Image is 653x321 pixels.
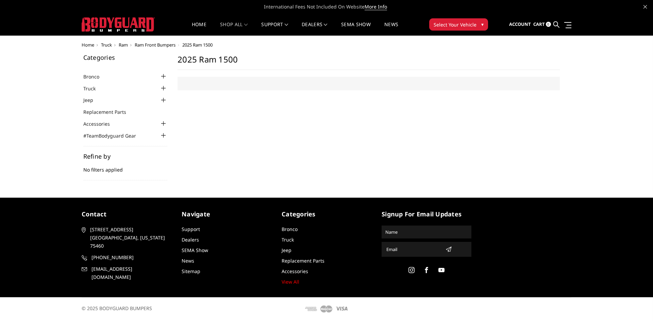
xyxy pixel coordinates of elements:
[282,236,294,243] a: Truck
[365,3,387,10] a: More Info
[135,42,175,48] a: Ram Front Bumpers
[91,253,170,262] span: [PHONE_NUMBER]
[384,22,398,35] a: News
[383,227,470,237] input: Name
[546,22,551,27] span: 0
[282,210,371,219] h5: Categories
[182,226,200,232] a: Support
[83,153,168,180] div: No filters applied
[182,236,199,243] a: Dealers
[119,42,128,48] a: Ram
[83,132,145,139] a: #TeamBodyguard Gear
[341,22,371,35] a: SEMA Show
[182,247,208,253] a: SEMA Show
[434,21,476,28] span: Select Your Vehicle
[533,15,551,34] a: Cart 0
[83,54,168,60] h5: Categories
[282,279,299,285] a: View All
[429,18,488,31] button: Select Your Vehicle
[481,21,484,28] span: ▾
[82,265,171,281] a: [EMAIL_ADDRESS][DOMAIN_NAME]
[82,17,155,32] img: BODYGUARD BUMPERS
[178,54,560,70] h1: 2025 Ram 1500
[91,265,170,281] span: [EMAIL_ADDRESS][DOMAIN_NAME]
[90,226,169,250] span: [STREET_ADDRESS] [GEOGRAPHIC_DATA], [US_STATE] 75460
[220,22,248,35] a: shop all
[83,108,135,115] a: Replacement Parts
[509,21,531,27] span: Account
[282,257,324,264] a: Replacement Parts
[282,226,298,232] a: Bronco
[384,244,443,255] input: Email
[261,22,288,35] a: Support
[82,210,171,219] h5: contact
[282,247,291,253] a: Jeep
[182,210,271,219] h5: Navigate
[83,85,104,92] a: Truck
[82,253,171,262] a: [PHONE_NUMBER]
[182,257,194,264] a: News
[83,153,168,159] h5: Refine by
[182,268,200,274] a: Sitemap
[82,305,152,311] span: © 2025 BODYGUARD BUMPERS
[101,42,112,48] a: Truck
[282,268,308,274] a: Accessories
[182,42,213,48] span: 2025 Ram 1500
[192,22,206,35] a: Home
[382,210,471,219] h5: signup for email updates
[302,22,328,35] a: Dealers
[82,42,94,48] a: Home
[533,21,545,27] span: Cart
[83,96,102,104] a: Jeep
[509,15,531,34] a: Account
[83,73,108,80] a: Bronco
[83,120,118,127] a: Accessories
